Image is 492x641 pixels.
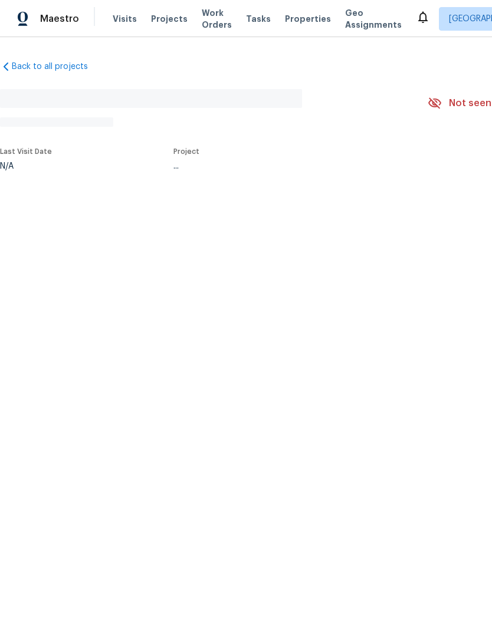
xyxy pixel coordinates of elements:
[40,13,79,25] span: Maestro
[113,13,137,25] span: Visits
[246,15,271,23] span: Tasks
[173,148,199,155] span: Project
[173,162,400,170] div: ...
[151,13,188,25] span: Projects
[285,13,331,25] span: Properties
[345,7,402,31] span: Geo Assignments
[202,7,232,31] span: Work Orders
